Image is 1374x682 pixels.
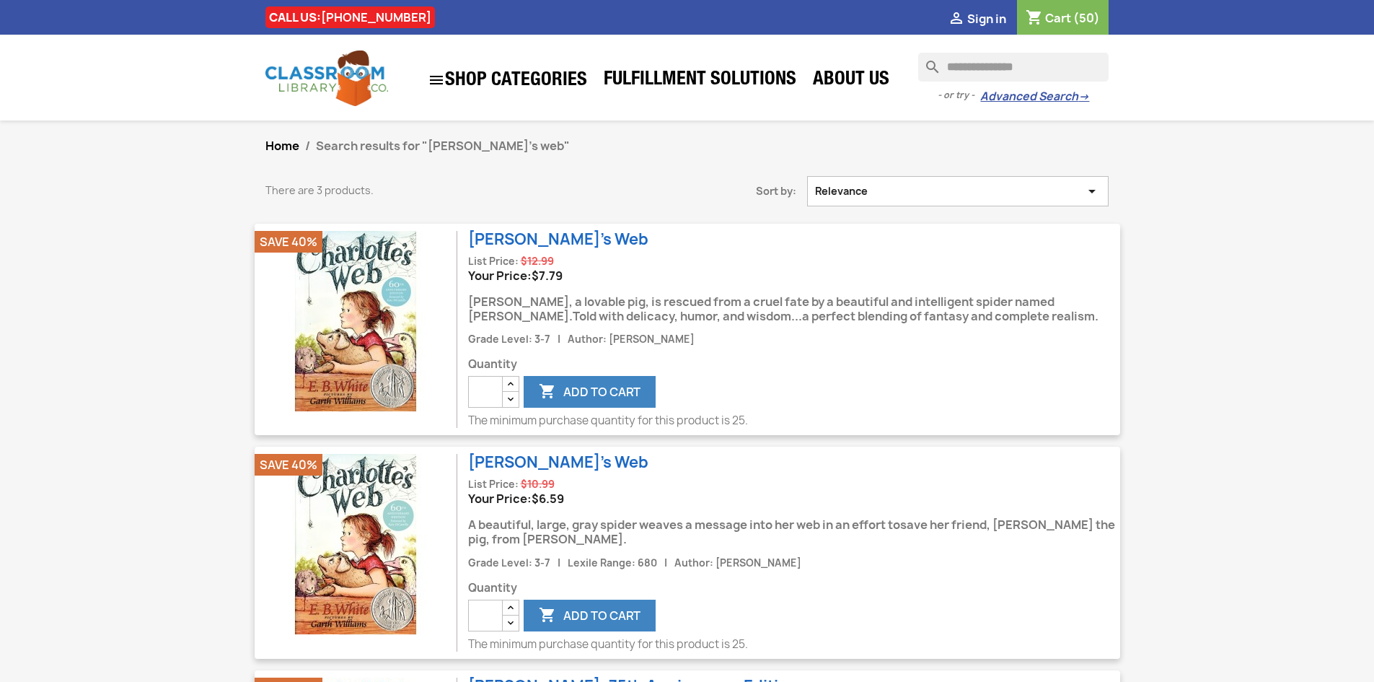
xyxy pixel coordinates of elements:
li: Save 40% [255,454,322,476]
span: Search results for "[PERSON_NAME]'s web" [316,138,570,154]
span: | [659,556,672,569]
a: [PERSON_NAME]'s Web [468,229,648,250]
p: There are 3 products. [265,183,604,198]
div: Your Price: [468,491,1120,506]
div: CALL US: [265,6,435,28]
img: Classroom Library Company [265,51,388,106]
i:  [539,608,556,625]
span: Author: [PERSON_NAME] [568,333,695,346]
span: Sign in [967,11,1006,27]
i:  [428,71,445,89]
a: Shopping cart link containing 50 product(s) [1026,10,1100,26]
a: Home [265,138,299,154]
i:  [948,11,965,28]
span: Grade Level: 3-7 [468,556,550,569]
span: Lexile Range: 680 [568,556,657,569]
a: Advanced Search→ [980,89,1089,104]
button: Add to cart [524,600,656,631]
a: [PERSON_NAME]'s Web [468,452,648,473]
a: [PHONE_NUMBER] [321,9,431,25]
span: Quantity [468,581,1120,595]
span: | [552,333,565,346]
i: shopping_cart [1026,10,1043,27]
span: Regular price [521,477,555,491]
input: Quantity [468,600,503,631]
span: Author: [PERSON_NAME] [674,556,801,569]
button: Add to cart [524,376,656,408]
i:  [539,384,556,401]
li: Save 40% [255,231,322,253]
span: List Price: [468,478,519,491]
div: A beautiful, large, gray spider weaves a message into her web in an effort tosave her friend, [PE... [468,506,1120,554]
span: → [1078,89,1089,104]
span: List Price: [468,255,519,268]
a:  Sign in [948,11,1006,27]
span: Price [532,268,563,284]
button: Sort by selection [807,176,1109,206]
div: Your Price: [468,268,1120,283]
p: The minimum purchase quantity for this product is 25. [468,414,1120,428]
p: The minimum purchase quantity for this product is 25. [468,637,1120,652]
span: | [552,556,565,569]
a: About Us [806,66,897,95]
a: SHOP CATEGORIES [420,64,594,96]
span: Cart [1045,10,1071,26]
input: Quantity [468,376,503,408]
a: Fulfillment Solutions [596,66,803,95]
i:  [1083,184,1101,198]
img: Charlotte's Web [265,454,446,634]
span: Quantity [468,357,1120,372]
i: search [918,53,935,70]
input: Search [918,53,1109,82]
span: (50) [1073,10,1100,26]
span: Regular price [521,254,554,268]
span: - or try - [938,88,980,102]
span: Grade Level: 3-7 [468,333,550,346]
div: [PERSON_NAME], a lovable pig, is rescued from a cruel fate by a beautiful and intelligent spider ... [468,283,1120,331]
span: Sort by: [626,184,807,198]
img: Charlotte's Web [265,231,446,411]
span: Price [532,491,564,507]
